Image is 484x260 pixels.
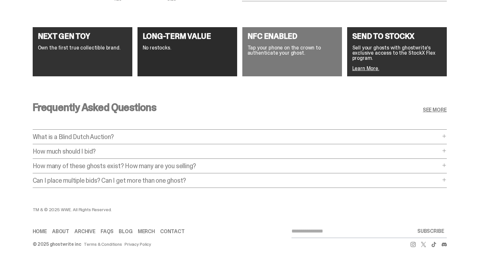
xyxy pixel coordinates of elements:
[33,207,291,212] div: TM & © 2025 WWE. All Rights Reserved.
[74,229,95,234] a: Archive
[247,32,337,40] h4: NFC ENABLED
[38,32,127,40] h4: NEXT GEN TOY
[352,32,442,40] h4: SEND TO STOCKX
[33,163,440,169] p: How many of these ghosts exist? How many are you selling?
[119,229,132,234] a: Blog
[352,65,379,72] a: Learn More.
[33,177,440,184] p: Can I place multiple bids? Can I get more than one ghost?
[33,242,81,246] div: © 2025 ghostwrite inc
[415,225,447,238] button: SUBSCRIBE
[33,229,47,234] a: Home
[84,242,122,246] a: Terms & Conditions
[160,229,185,234] a: Contact
[101,229,114,234] a: FAQs
[33,102,156,113] h3: Frequently Asked Questions
[352,45,442,61] p: Sell your ghosts with ghostwrite’s exclusive access to the StockX Flex program.
[423,107,447,113] a: SEE MORE
[52,229,69,234] a: About
[138,229,155,234] a: Merch
[125,242,151,246] a: Privacy Policy
[143,32,232,40] h4: LONG-TERM VALUE
[33,134,440,140] p: What is a Blind Dutch Auction?
[38,45,127,50] p: Own the first true collectible brand.
[143,45,232,50] p: No restocks.
[247,45,337,56] p: Tap your phone on the crown to authenticate your ghost.
[33,148,440,155] p: How much should I bid?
